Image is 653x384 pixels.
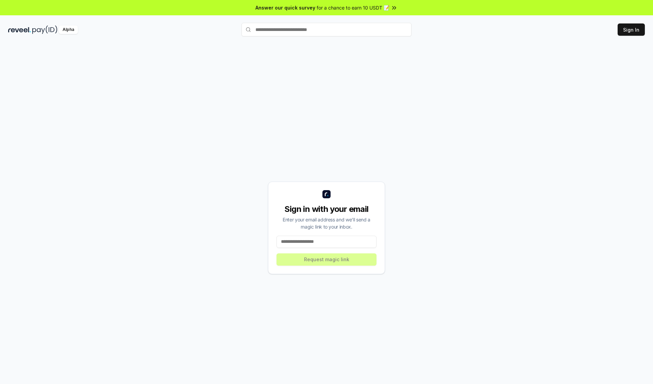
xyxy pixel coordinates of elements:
span: Answer our quick survey [255,4,315,11]
span: for a chance to earn 10 USDT 📝 [317,4,389,11]
div: Enter your email address and we’ll send a magic link to your inbox. [277,216,376,230]
div: Alpha [59,26,78,34]
button: Sign In [618,23,645,36]
img: logo_small [322,190,331,198]
img: reveel_dark [8,26,31,34]
div: Sign in with your email [277,204,376,215]
img: pay_id [32,26,57,34]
